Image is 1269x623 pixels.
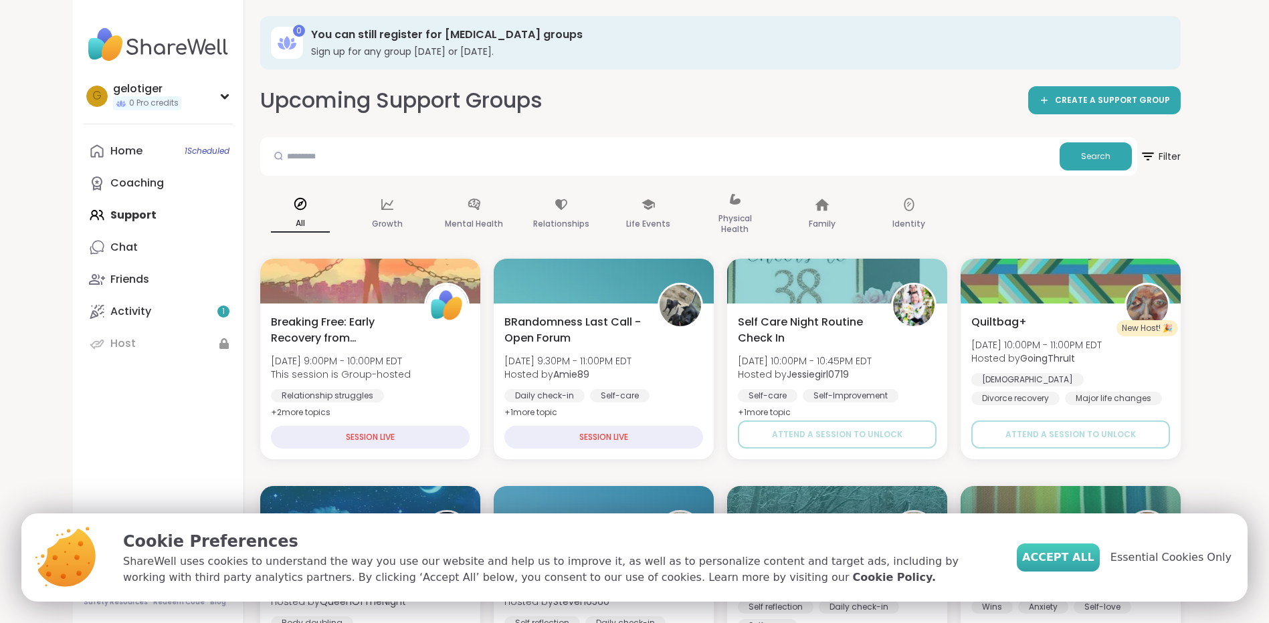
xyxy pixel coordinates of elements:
[1020,352,1075,365] b: GoingThruIt
[971,352,1102,365] span: Hosted by
[971,338,1102,352] span: [DATE] 10:00PM - 11:00PM EDT
[504,314,643,346] span: BRandomness Last Call - Open Forum
[1017,543,1100,572] button: Accept All
[504,354,631,368] span: [DATE] 9:30PM - 11:00PM EDT
[293,25,305,37] div: 0
[260,86,543,116] h2: Upcoming Support Groups
[660,285,701,326] img: Amie89
[1060,142,1132,170] button: Search
[92,88,102,105] span: g
[84,167,233,199] a: Coaching
[271,314,409,346] span: Breaking Free: Early Recovery from [GEOGRAPHIC_DATA]
[84,135,233,167] a: Home1Scheduled
[123,553,995,586] p: ShareWell uses cookies to understand the way you use our website and help us to improve it, as we...
[809,216,836,232] p: Family
[590,389,650,402] div: Self-care
[271,215,330,233] p: All
[738,600,813,614] div: Self reflection
[311,45,1162,58] h3: Sign up for any group [DATE] or [DATE].
[738,314,876,346] span: Self Care Night Routine Check In
[1028,86,1181,114] a: CREATE A SUPPORT GROUP
[893,285,935,326] img: Jessiegirl0719
[853,570,936,586] a: Cookie Policy.
[1074,600,1131,614] div: Self-love
[1127,285,1168,326] img: GoingThruIt
[660,512,701,553] img: Steven6560
[893,512,935,553] img: Steven6560
[445,216,503,232] p: Mental Health
[553,368,589,381] b: Amie89
[1140,140,1181,172] span: Filter
[1022,549,1094,566] span: Accept All
[271,389,384,402] div: Relationship struggles
[803,389,898,402] div: Self-Improvement
[426,285,468,326] img: ShareWell
[1127,512,1168,553] img: GoingThruIt
[1081,150,1110,162] span: Search
[129,98,179,109] span: 0 Pro credits
[819,600,899,614] div: Daily check-in
[971,420,1170,449] button: Attend a session to unlock
[84,21,233,68] img: ShareWell Nav Logo
[271,354,411,368] span: [DATE] 9:00PM - 10:00PM EDT
[110,176,164,191] div: Coaching
[110,304,151,319] div: Activity
[504,389,585,402] div: Daily check-in
[110,272,149,287] div: Friends
[84,231,233,263] a: Chat
[222,306,225,318] span: 1
[110,336,136,351] div: Host
[1055,95,1170,106] span: CREATE A SUPPORT GROUP
[533,216,589,232] p: Relationships
[1018,600,1068,614] div: Anxiety
[738,389,797,402] div: Self-care
[504,368,631,381] span: Hosted by
[271,426,470,449] div: SESSION LIVE
[84,598,148,607] a: Safety Resources
[1065,392,1162,405] div: Major life changes
[787,368,849,381] b: Jessiegirl0719
[738,368,872,381] span: Hosted by
[1005,428,1136,441] span: Attend a session to unlock
[84,328,233,360] a: Host
[504,426,703,449] div: SESSION LIVE
[210,598,226,607] a: Blog
[971,373,1084,386] div: [DEMOGRAPHIC_DATA]
[971,314,1027,330] span: Quiltbag+
[84,263,233,295] a: Friends
[372,216,403,232] p: Growth
[271,368,411,381] span: This session is Group-hosted
[738,354,872,368] span: [DATE] 10:00PM - 10:45PM EDT
[772,428,902,441] span: Attend a session to unlock
[110,144,142,158] div: Home
[892,216,925,232] p: Identity
[1110,549,1232,566] span: Essential Cookies Only
[123,529,995,553] p: Cookie Preferences
[1140,137,1181,176] button: Filter
[426,512,468,553] img: QueenOfTheNight
[311,27,1162,42] h3: You can still register for [MEDICAL_DATA] groups
[1116,320,1178,336] div: New Host! 🎉
[626,216,670,232] p: Life Events
[971,600,1013,614] div: Wins
[185,146,229,156] span: 1 Scheduled
[113,82,181,96] div: gelotiger
[153,598,205,607] a: Redeem Code
[706,211,765,237] p: Physical Health
[110,240,138,255] div: Chat
[738,420,937,449] button: Attend a session to unlock
[84,295,233,328] a: Activity1
[971,392,1060,405] div: Divorce recovery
